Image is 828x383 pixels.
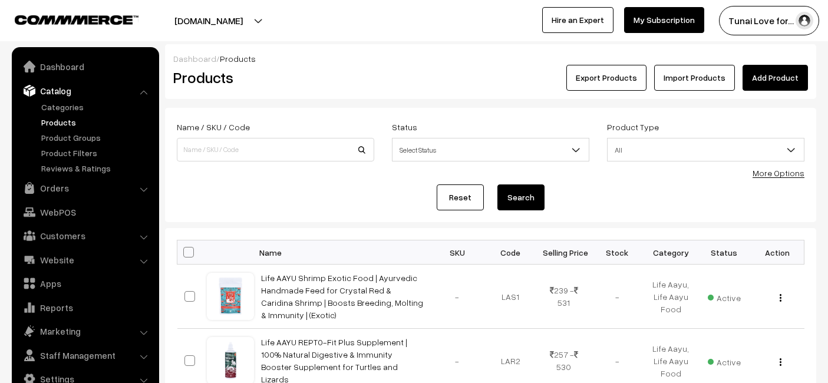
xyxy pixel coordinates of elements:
th: Action [751,240,804,265]
a: More Options [753,168,804,178]
a: Dashboard [15,56,155,77]
img: Menu [780,358,781,366]
a: Product Groups [38,131,155,144]
th: Category [644,240,698,265]
span: Products [220,54,256,64]
h2: Products [173,68,373,87]
img: Menu [780,294,781,302]
img: user [796,12,813,29]
a: Life AAYU Shrimp Exotic Food | Ayurvedic Handmade Feed for Crystal Red & Caridina Shrimp | Boosts... [261,273,423,320]
a: Categories [38,101,155,113]
th: Selling Price [537,240,591,265]
th: Stock [591,240,644,265]
a: Reviews & Ratings [38,162,155,174]
img: COMMMERCE [15,15,138,24]
a: Catalog [15,80,155,101]
a: Hire an Expert [542,7,613,33]
a: Dashboard [173,54,216,64]
a: Reports [15,297,155,318]
button: Tunai Love for… [719,6,819,35]
th: Code [484,240,537,265]
a: Import Products [654,65,735,91]
a: Apps [15,273,155,294]
a: Customers [15,225,155,246]
label: Name / SKU / Code [177,121,250,133]
span: All [608,140,804,160]
span: Active [708,353,741,368]
td: - [591,265,644,329]
th: Name [254,240,431,265]
div: / [173,52,808,65]
button: Export Products [566,65,646,91]
span: Active [708,289,741,304]
label: Product Type [607,121,659,133]
span: Select Status [392,140,589,160]
th: Status [697,240,751,265]
td: Life Aayu, Life Aayu Food [644,265,698,329]
a: Orders [15,177,155,199]
th: SKU [431,240,484,265]
td: LAS1 [484,265,537,329]
a: WebPOS [15,202,155,223]
input: Name / SKU / Code [177,138,374,161]
span: All [607,138,804,161]
button: Search [497,184,545,210]
a: Staff Management [15,345,155,366]
button: [DOMAIN_NAME] [133,6,284,35]
label: Status [392,121,417,133]
a: My Subscription [624,7,704,33]
a: Products [38,116,155,128]
a: Marketing [15,321,155,342]
a: Product Filters [38,147,155,159]
a: Website [15,249,155,270]
td: - [431,265,484,329]
a: Reset [437,184,484,210]
a: Add Product [743,65,808,91]
td: 239 - 531 [537,265,591,329]
a: COMMMERCE [15,12,118,26]
span: Select Status [392,138,589,161]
